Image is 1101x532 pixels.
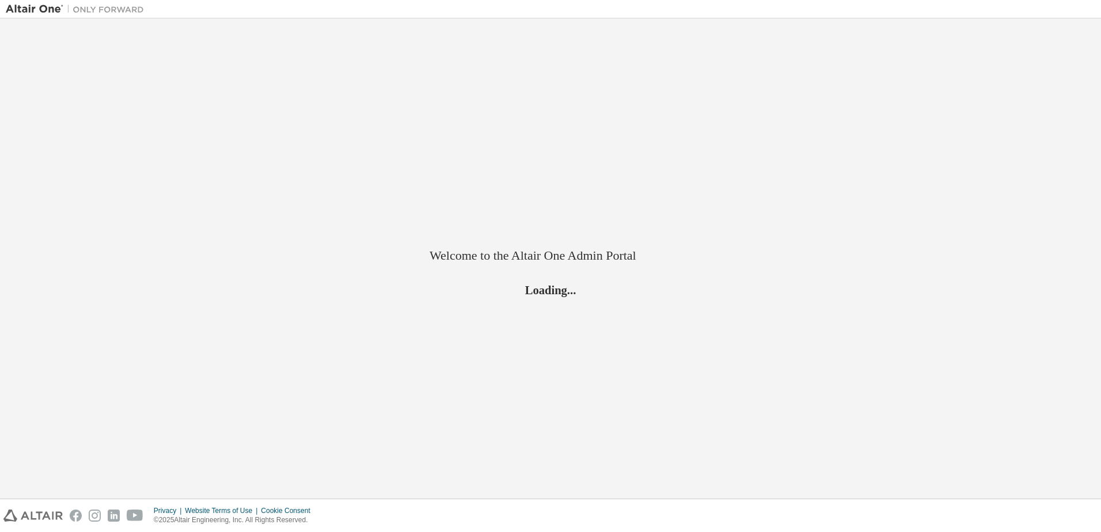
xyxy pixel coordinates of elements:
[6,3,150,15] img: Altair One
[3,510,63,522] img: altair_logo.svg
[430,248,671,264] h2: Welcome to the Altair One Admin Portal
[89,510,101,522] img: instagram.svg
[261,506,317,515] div: Cookie Consent
[70,510,82,522] img: facebook.svg
[154,506,185,515] div: Privacy
[154,515,317,525] p: © 2025 Altair Engineering, Inc. All Rights Reserved.
[185,506,261,515] div: Website Terms of Use
[127,510,143,522] img: youtube.svg
[108,510,120,522] img: linkedin.svg
[430,283,671,298] h2: Loading...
